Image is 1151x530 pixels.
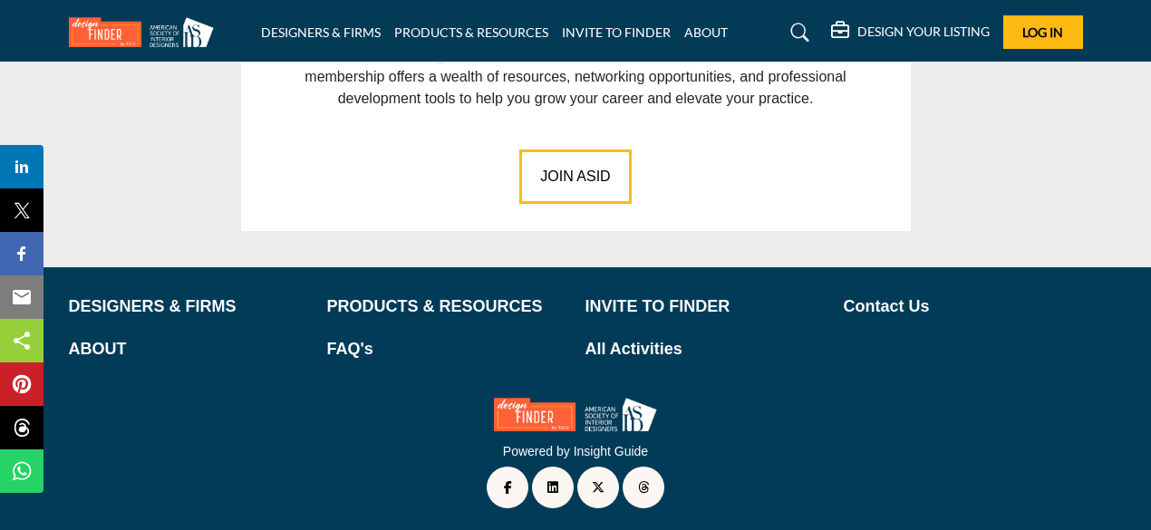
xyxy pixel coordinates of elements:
h5: DESIGN YOUR LISTING [857,24,990,40]
a: Contact Us [844,294,1083,319]
a: Powered by Insight Guide [503,444,648,458]
span: Log In [1022,24,1063,40]
a: FAQ's [327,337,566,361]
a: Twitter Link [577,467,619,508]
img: Site Logo [69,17,223,47]
span: JOIN ASID [540,169,610,184]
a: LinkedIn Link [532,467,574,508]
a: DESIGNERS & FIRMS [69,294,308,319]
a: ABOUT [684,24,728,40]
a: INVITE TO FINDER [562,24,671,40]
a: DESIGNERS & FIRMS [261,24,381,40]
button: JOIN ASID [519,149,631,204]
a: Threads Link [623,467,664,508]
a: INVITE TO FINDER [585,294,825,319]
a: Search [773,18,821,47]
a: PRODUCTS & RESOURCES [327,294,566,319]
button: Log In [1003,15,1083,49]
a: PRODUCTS & RESOURCES [394,24,548,40]
div: DESIGN YOUR LISTING [831,22,990,43]
p: You belong in the ASID community. By joining ASID, you become part of the [DEMOGRAPHIC_DATA] comm... [282,23,870,110]
a: Facebook Link [487,467,528,508]
img: No Site Logo [494,398,657,431]
a: ABOUT [69,337,308,361]
a: All Activities [585,337,825,361]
